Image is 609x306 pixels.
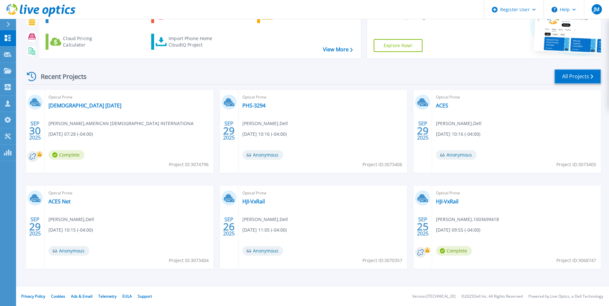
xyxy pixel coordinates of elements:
span: Optical Prime [436,94,597,101]
a: Telemetry [98,293,117,299]
span: Optical Prime [242,190,404,197]
a: EULA [122,293,132,299]
a: ACES Net [48,198,71,205]
span: Project ID: 3074796 [169,161,209,168]
li: Version: [TECHNICAL_ID] [412,294,456,299]
span: [DATE] 09:55 (-04:00) [436,226,480,234]
a: PHS-3294 [242,102,265,109]
span: Optical Prime [48,190,210,197]
span: [PERSON_NAME] , 1003699418 [436,216,499,223]
span: Anonymous [242,150,283,160]
span: 26 [223,224,235,229]
span: [PERSON_NAME] , Dell [242,216,288,223]
span: [PERSON_NAME] , Dell [48,216,94,223]
div: SEP 2025 [223,215,235,238]
span: 29 [223,128,235,133]
li: Powered by Live Optics, a Dell Technology [528,294,603,299]
span: Complete [436,246,472,256]
a: HJI-VxRail [436,198,458,205]
a: HJI-VxRail [242,198,265,205]
span: [DATE] 10:16 (-04:00) [242,131,287,138]
span: 29 [417,128,429,133]
span: Project ID: 3073405 [556,161,596,168]
div: SEP 2025 [223,119,235,142]
a: Cookies [51,293,65,299]
span: [PERSON_NAME] , Dell [242,120,288,127]
a: ACES [436,102,448,109]
span: [DATE] 10:15 (-04:00) [48,226,93,234]
span: Project ID: 3073406 [362,161,402,168]
a: View More [323,47,353,53]
div: SEP 2025 [417,119,429,142]
div: SEP 2025 [417,215,429,238]
span: [DATE] 11:05 (-04:00) [242,226,287,234]
span: Optical Prime [48,94,210,101]
span: [PERSON_NAME] , Dell [436,120,482,127]
div: Recent Projects [25,69,95,84]
a: [DEMOGRAPHIC_DATA] [DATE] [48,102,121,109]
div: Cloud Pricing Calculator [63,35,114,48]
span: Anonymous [242,246,283,256]
a: Ads & Email [71,293,92,299]
span: 25 [417,224,429,229]
a: All Projects [554,69,601,84]
span: Anonymous [48,246,89,256]
span: Project ID: 3068747 [556,257,596,264]
span: Project ID: 3073404 [169,257,209,264]
a: Support [138,293,152,299]
span: 30 [29,128,41,133]
span: [DATE] 07:28 (-04:00) [48,131,93,138]
span: Optical Prime [242,94,404,101]
div: SEP 2025 [29,215,41,238]
span: [DATE] 10:16 (-04:00) [436,131,480,138]
span: 29 [29,224,41,229]
span: [PERSON_NAME] , AMERICAN [DEMOGRAPHIC_DATA] INTERNATIONA [48,120,194,127]
span: Complete [48,150,84,160]
div: Import Phone Home CloudIQ Project [169,35,219,48]
span: Optical Prime [436,190,597,197]
div: SEP 2025 [29,119,41,142]
li: © 2025 Dell Inc. All Rights Reserved [461,294,523,299]
a: Privacy Policy [21,293,45,299]
a: Explore Now! [374,39,422,52]
span: Project ID: 3070357 [362,257,402,264]
span: JM [594,7,599,12]
span: Anonymous [436,150,477,160]
a: Cloud Pricing Calculator [46,34,117,50]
